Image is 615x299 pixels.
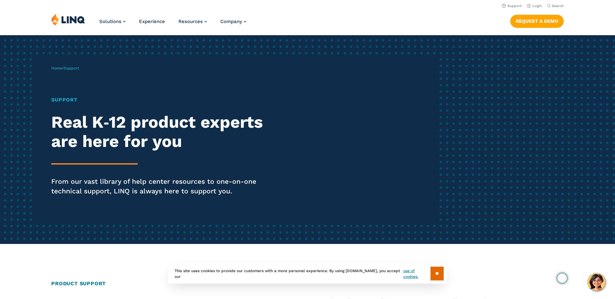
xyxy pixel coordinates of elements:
[51,177,288,196] p: From our vast library of help center resources to one-on-one technical support, LINQ is always he...
[99,13,246,35] nav: Primary Navigation
[547,4,564,8] button: Open Search Bar
[510,13,564,28] nav: Button Navigation
[220,19,246,24] a: Company
[220,19,242,24] span: Company
[178,19,207,24] a: Resources
[51,96,288,104] h1: Support
[552,4,564,8] span: Search
[510,15,564,28] a: Request a Demo
[51,66,62,70] a: Home
[51,66,79,70] span: /
[99,19,121,24] span: Solutions
[51,13,85,26] img: LINQ | K‑12 Software
[64,66,79,70] span: Support
[587,273,605,291] button: Hello, have a question? Let’s chat.
[139,19,165,24] a: Experience
[168,263,447,284] div: This site uses cookies to provide our customers with a more personal experience. By using [DOMAIN...
[99,19,126,24] a: Solutions
[51,113,288,151] h2: Real K‑12 product experts are here for you
[502,4,522,8] a: Support
[178,19,203,24] span: Resources
[403,268,430,279] a: use of cookies.
[527,4,542,8] a: Login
